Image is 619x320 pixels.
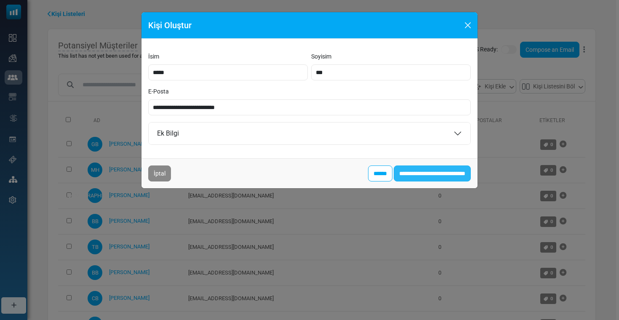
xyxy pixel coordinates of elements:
button: İptal [148,165,171,181]
h5: Kişi Oluştur [148,19,192,32]
button: Ek Bilgi [149,123,470,144]
label: İsim [148,52,159,61]
label: Soyisim [311,52,331,61]
label: E-Posta [148,87,169,96]
button: Close [462,19,474,32]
